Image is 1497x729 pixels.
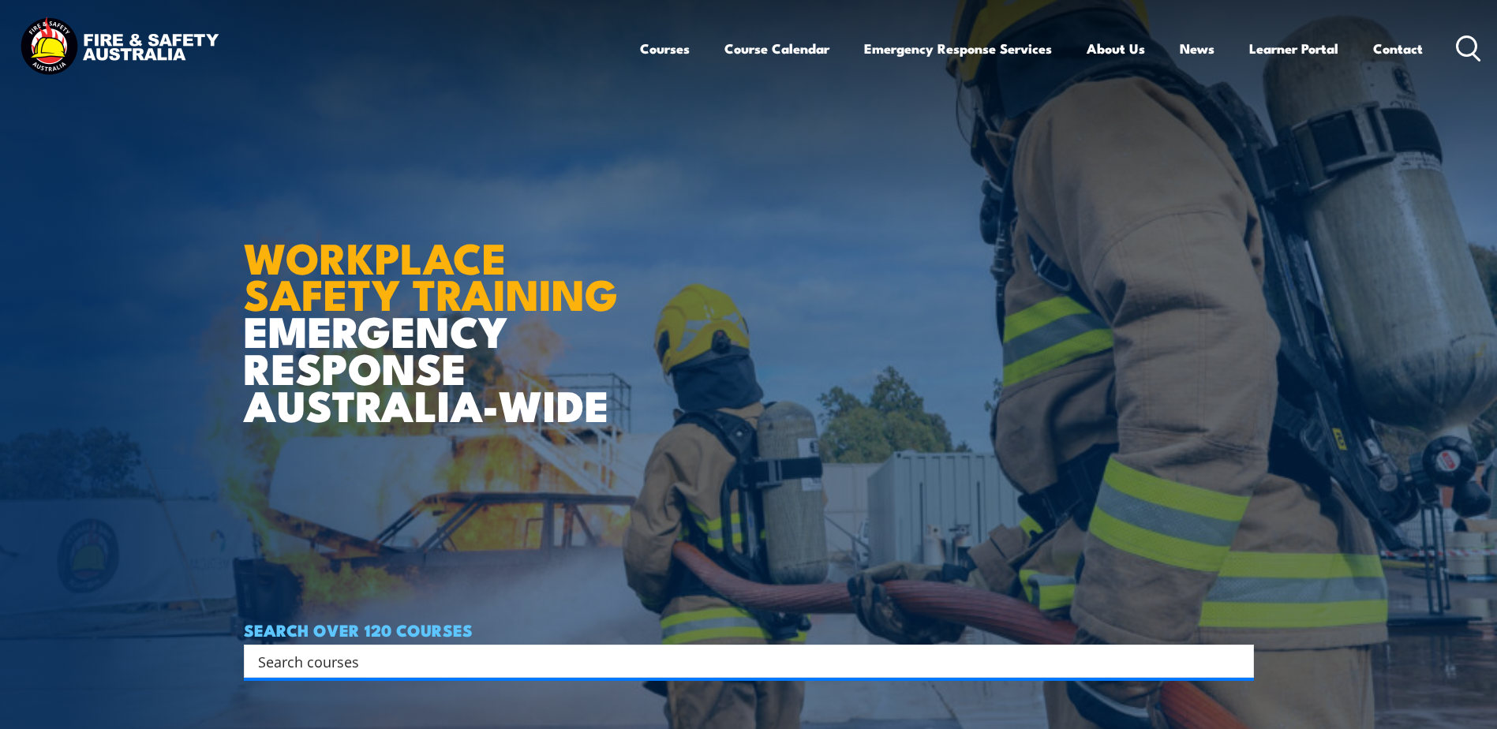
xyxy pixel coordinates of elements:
strong: WORKPLACE SAFETY TRAINING [244,223,618,326]
a: Contact [1373,28,1423,69]
a: News [1180,28,1214,69]
form: Search form [261,650,1222,672]
h4: SEARCH OVER 120 COURSES [244,621,1254,638]
a: Emergency Response Services [864,28,1052,69]
h1: EMERGENCY RESPONSE AUSTRALIA-WIDE [244,199,630,423]
input: Search input [258,649,1219,673]
button: Search magnifier button [1226,650,1248,672]
a: Learner Portal [1249,28,1338,69]
a: About Us [1087,28,1145,69]
a: Course Calendar [724,28,829,69]
a: Courses [640,28,690,69]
